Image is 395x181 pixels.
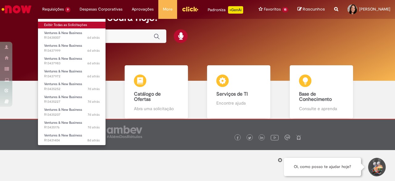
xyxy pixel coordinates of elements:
[38,22,106,28] a: Exibir Todas as Solicitações
[228,6,243,14] p: +GenAi
[87,74,100,79] time: 21/08/2025 18:13:39
[44,48,100,53] span: R13437999
[87,61,100,66] span: 6d atrás
[44,69,82,74] span: Ventures & New Business
[299,106,344,112] p: Consulte e aprenda
[44,61,100,66] span: R13437983
[87,138,100,143] span: 8d atrás
[44,112,100,117] span: R13435207
[44,87,100,92] span: R13435252
[163,6,173,12] span: More
[88,87,100,91] span: 7d atrás
[264,6,281,12] span: Favoritos
[44,133,82,138] span: Ventures & New Business
[88,99,100,104] time: 21/08/2025 10:11:56
[88,99,100,104] span: 7d atrás
[236,136,239,140] img: logo_footer_facebook.png
[38,55,106,67] a: Aberto R13437983 : Ventures & New Business
[208,6,243,14] div: Padroniza
[299,91,332,103] b: Base de Conhecimento
[296,135,301,140] img: logo_footer_naosei.png
[44,35,100,40] span: R13438007
[38,119,106,131] a: Aberto R13435176 : Ventures & New Business
[87,138,100,143] time: 20/08/2025 10:08:48
[260,136,263,140] img: logo_footer_linkedin.png
[359,6,390,12] span: [PERSON_NAME]
[44,138,100,143] span: R13431404
[88,125,100,130] time: 21/08/2025 10:04:56
[44,99,100,104] span: R13435227
[38,132,106,144] a: Aberto R13431404 : Ventures & New Business
[38,68,106,80] a: Aberto R13437972 : Ventures & New Business
[248,136,251,140] img: logo_footer_twitter.png
[216,100,261,106] p: Encontre ajuda
[115,65,198,119] a: Catálogo de Ofertas Abra uma solicitação
[38,81,106,92] a: Aberto R13435252 : Ventures & New Business
[44,125,100,130] span: R13435176
[87,48,100,53] span: 6d atrás
[87,35,100,40] time: 21/08/2025 18:35:17
[303,6,325,12] span: Rascunhos
[42,6,64,12] span: Requisições
[88,112,100,117] span: 7d atrás
[280,65,363,119] a: Base de Conhecimento Consulte e aprenda
[134,91,161,103] b: Catálogo de Ofertas
[285,135,290,140] img: logo_footer_workplace.png
[132,6,154,12] span: Aprovações
[107,126,142,138] img: logo_footer_ambev_rotulo_gray.png
[197,65,280,119] a: Serviços de TI Encontre ajuda
[284,158,361,176] div: Oi, como posso te ajudar hoje?
[88,112,100,117] time: 21/08/2025 10:09:05
[80,6,123,12] span: Despesas Corporativas
[297,6,325,12] a: Rascunhos
[271,133,279,141] img: logo_footer_youtube.png
[182,4,198,14] img: click_logo_yellow_360x200.png
[1,3,32,15] img: ServiceNow
[44,74,100,79] span: R13437972
[282,7,288,12] span: 15
[88,125,100,130] span: 7d atrás
[65,7,70,12] span: 9
[367,158,386,176] button: Iniciar Conversa de Suporte
[38,30,106,41] a: Aberto R13438007 : Ventures & New Business
[134,106,179,112] p: Abra uma solicitação
[87,48,100,53] time: 21/08/2025 18:31:23
[38,94,106,105] a: Aberto R13435227 : Ventures & New Business
[32,65,115,119] a: Tirar dúvidas Tirar dúvidas com Lupi Assist e Gen Ai
[44,56,82,61] span: Ventures & New Business
[38,19,106,145] ul: Requisições
[216,91,248,97] b: Serviços de TI
[87,74,100,79] span: 6d atrás
[44,120,82,125] span: Ventures & New Business
[44,107,82,112] span: Ventures & New Business
[87,61,100,66] time: 21/08/2025 18:22:22
[44,43,82,48] span: Ventures & New Business
[38,42,106,54] a: Aberto R13437999 : Ventures & New Business
[87,35,100,40] span: 6d atrás
[44,31,82,35] span: Ventures & New Business
[38,106,106,118] a: Aberto R13435207 : Ventures & New Business
[44,95,82,99] span: Ventures & New Business
[44,82,82,86] span: Ventures & New Business
[88,87,100,91] time: 21/08/2025 10:14:03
